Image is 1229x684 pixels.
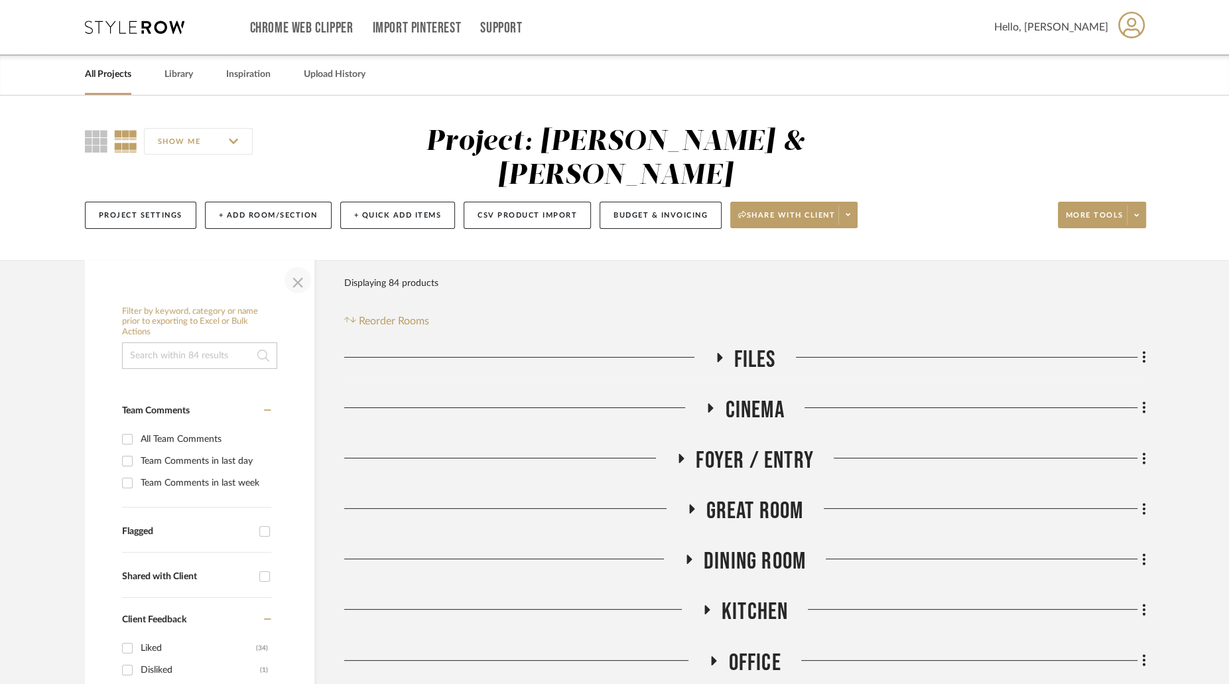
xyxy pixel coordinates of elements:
a: Inspiration [226,66,271,84]
button: Close [285,267,311,293]
span: Dining Room [704,547,806,576]
div: Shared with Client [122,571,253,582]
button: More tools [1058,202,1146,228]
div: Team Comments in last day [141,450,268,472]
a: Library [164,66,193,84]
div: Disliked [141,659,260,681]
a: Import Pinterest [372,23,461,34]
a: Upload History [304,66,365,84]
span: FILES [734,346,776,374]
span: Hello, [PERSON_NAME] [994,19,1108,35]
div: All Team Comments [141,429,268,450]
div: (34) [256,638,268,659]
button: + Quick Add Items [340,202,456,229]
button: Project Settings [85,202,196,229]
button: Reorder Rooms [344,313,430,329]
div: Displaying 84 products [344,270,438,297]
button: Budget & Invoicing [600,202,722,229]
button: Share with client [730,202,858,228]
div: Team Comments in last week [141,472,268,494]
div: Flagged [122,526,253,537]
h6: Filter by keyword, category or name prior to exporting to Excel or Bulk Actions [122,307,277,338]
div: Project: [PERSON_NAME] & [PERSON_NAME] [426,128,805,190]
button: CSV Product Import [464,202,591,229]
button: + Add Room/Section [205,202,332,229]
span: Great Room [706,497,804,525]
span: Foyer / Entry [696,446,814,475]
div: (1) [260,659,268,681]
div: Liked [141,638,256,659]
a: Support [480,23,522,34]
span: CINEMA [725,396,784,425]
span: Reorder Rooms [359,313,429,329]
span: Client Feedback [122,615,186,624]
input: Search within 84 results [122,342,277,369]
span: Team Comments [122,406,190,415]
a: All Projects [85,66,131,84]
span: More tools [1066,210,1124,230]
span: Kitchen [722,598,788,626]
span: Office [728,649,781,677]
a: Chrome Web Clipper [250,23,354,34]
span: Share with client [738,210,835,230]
